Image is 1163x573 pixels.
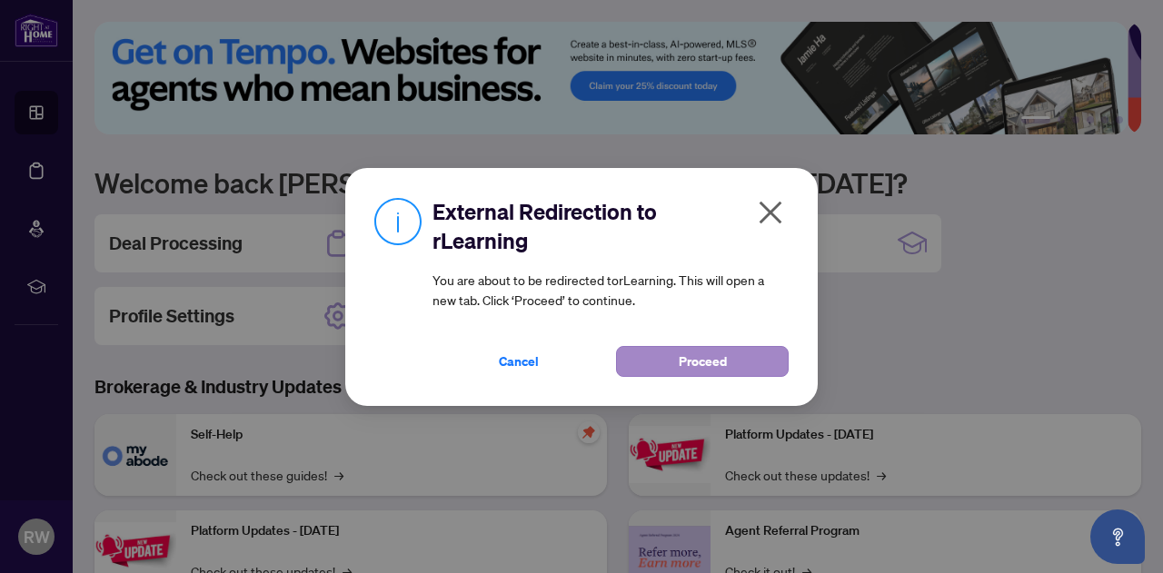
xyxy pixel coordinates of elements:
span: close [756,198,785,227]
span: Cancel [499,347,539,376]
button: Open asap [1090,509,1145,564]
span: Proceed [679,347,727,376]
div: You are about to be redirected to rLearning . This will open a new tab. Click ‘Proceed’ to continue. [432,197,789,377]
button: Proceed [616,346,789,377]
h2: External Redirection to rLearning [432,197,789,255]
button: Cancel [432,346,605,377]
img: Info Icon [374,197,422,245]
